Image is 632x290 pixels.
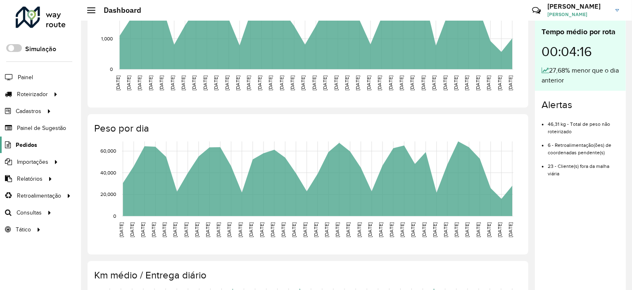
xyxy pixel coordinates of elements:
[389,222,394,237] text: [DATE]
[17,158,48,166] span: Importações
[100,192,116,197] text: 20,000
[366,75,371,90] text: [DATE]
[17,191,61,200] span: Retroalimentação
[17,124,66,132] span: Painel de Sugestão
[356,222,362,237] text: [DATE]
[126,75,131,90] text: [DATE]
[311,75,317,90] text: [DATE]
[110,66,113,72] text: 0
[151,222,156,237] text: [DATE]
[235,75,240,90] text: [DATE]
[442,75,448,90] text: [DATE]
[213,75,219,90] text: [DATE]
[216,222,221,237] text: [DATE]
[421,222,427,237] text: [DATE]
[301,75,306,90] text: [DATE]
[388,75,393,90] text: [DATE]
[344,75,349,90] text: [DATE]
[25,44,56,54] label: Simulação
[486,222,492,237] text: [DATE]
[129,222,135,237] text: [DATE]
[547,11,609,18] span: [PERSON_NAME]
[410,75,415,90] text: [DATE]
[137,75,142,90] text: [DATE]
[162,222,167,237] text: [DATE]
[322,75,328,90] text: [DATE]
[367,222,373,237] text: [DATE]
[259,222,264,237] text: [DATE]
[148,75,153,90] text: [DATE]
[16,141,37,149] span: Pedidos
[377,75,382,90] text: [DATE]
[159,75,164,90] text: [DATE]
[17,90,48,99] span: Roteirizador
[100,149,116,154] text: 60,000
[542,99,619,111] h4: Alertas
[292,222,297,237] text: [DATE]
[202,75,208,90] text: [DATE]
[224,75,230,90] text: [DATE]
[173,222,178,237] text: [DATE]
[94,269,520,281] h4: Km médio / Entrega diário
[270,222,275,237] text: [DATE]
[454,222,459,237] text: [DATE]
[238,222,243,237] text: [DATE]
[547,2,609,10] h3: [PERSON_NAME]
[486,75,492,90] text: [DATE]
[355,75,361,90] text: [DATE]
[100,170,116,175] text: 40,000
[94,123,520,134] h4: Peso por dia
[119,222,124,237] text: [DATE]
[432,222,437,237] text: [DATE]
[101,36,113,41] text: 1,000
[16,107,41,116] span: Cadastros
[475,75,480,90] text: [DATE]
[431,75,437,90] text: [DATE]
[464,75,470,90] text: [DATE]
[290,75,295,90] text: [DATE]
[226,222,232,237] text: [DATE]
[453,75,459,90] text: [DATE]
[268,75,273,90] text: [DATE]
[183,222,189,237] text: [DATE]
[17,174,43,183] span: Relatórios
[508,222,513,237] text: [DATE]
[16,225,31,234] span: Tático
[333,75,339,90] text: [DATE]
[279,75,284,90] text: [DATE]
[115,75,121,90] text: [DATE]
[257,75,262,90] text: [DATE]
[95,6,141,15] h2: Dashboard
[181,75,186,90] text: [DATE]
[302,222,308,237] text: [DATE]
[508,75,513,90] text: [DATE]
[248,222,254,237] text: [DATE]
[18,73,33,82] span: Painel
[280,222,286,237] text: [DATE]
[465,222,470,237] text: [DATE]
[411,222,416,237] text: [DATE]
[497,75,502,90] text: [DATE]
[378,222,383,237] text: [DATE]
[399,75,404,90] text: [DATE]
[170,75,175,90] text: [DATE]
[17,208,42,217] span: Consultas
[542,38,619,66] div: 00:04:16
[527,2,545,19] a: Contato Rápido
[335,222,340,237] text: [DATE]
[113,213,116,219] text: 0
[205,222,210,237] text: [DATE]
[443,222,448,237] text: [DATE]
[421,75,426,90] text: [DATE]
[324,222,329,237] text: [DATE]
[542,66,619,85] div: 27,68% menor que o dia anterior
[542,26,619,38] div: Tempo médio por rota
[313,222,318,237] text: [DATE]
[548,135,619,156] li: 6 - Retroalimentação(ões) de coordenadas pendente(s)
[548,114,619,135] li: 46,31 kg - Total de peso não roteirizado
[246,75,252,90] text: [DATE]
[475,222,481,237] text: [DATE]
[194,222,200,237] text: [DATE]
[140,222,145,237] text: [DATE]
[346,222,351,237] text: [DATE]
